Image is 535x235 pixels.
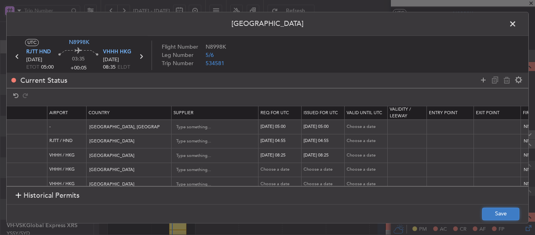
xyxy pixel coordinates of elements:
[482,208,519,220] button: Save
[7,12,528,36] header: [GEOGRAPHIC_DATA]
[429,110,457,116] span: Entry Point
[390,107,411,119] span: Validity / Leeway
[523,110,529,116] span: Fir
[476,110,499,116] span: Exit Point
